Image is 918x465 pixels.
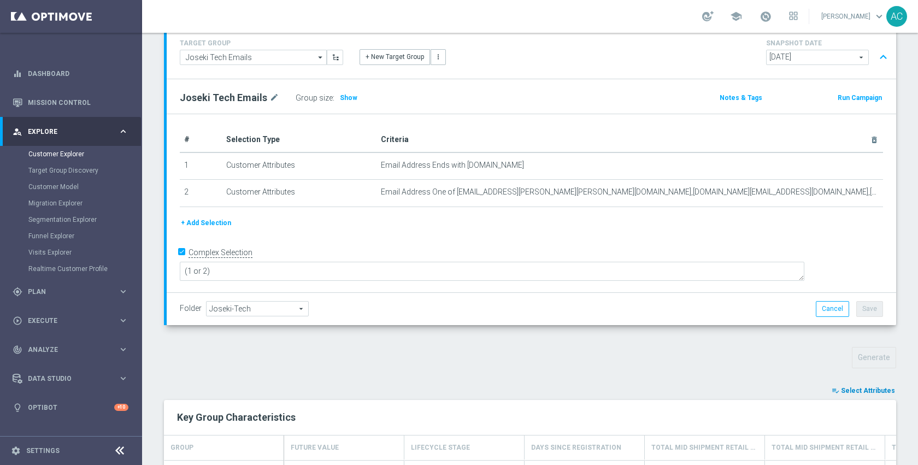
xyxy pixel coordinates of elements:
[381,187,879,197] span: Email Address One of [EMAIL_ADDRESS][PERSON_NAME][PERSON_NAME][DOMAIN_NAME],[DOMAIN_NAME][EMAIL_A...
[13,127,22,137] i: person_search
[333,93,334,103] label: :
[28,183,114,191] a: Customer Model
[651,438,758,457] h4: Total Mid Shipment Retail Transaction Amount, Last Month
[118,344,128,355] i: keyboard_arrow_right
[852,347,896,368] button: Generate
[28,264,114,273] a: Realtime Customer Profile
[12,345,129,354] button: track_changes Analyze keyboard_arrow_right
[772,438,878,457] h4: Total Mid Shipment Retail Transaction Amount
[12,69,129,78] div: equalizer Dashboard
[28,162,141,179] div: Target Group Discovery
[13,287,118,297] div: Plan
[431,49,446,64] button: more_vert
[315,50,326,64] i: arrow_drop_down
[118,373,128,384] i: keyboard_arrow_right
[26,448,60,454] a: Settings
[411,438,470,457] h4: Lifecycle Stage
[13,59,128,88] div: Dashboard
[180,217,232,229] button: + Add Selection
[28,317,118,324] span: Execute
[381,161,524,170] span: Email Address Ends with [DOMAIN_NAME]
[222,127,376,152] th: Selection Type
[13,345,118,355] div: Analyze
[180,50,327,65] input: Select Existing or Create New
[28,59,128,88] a: Dashboard
[28,289,118,295] span: Plan
[28,199,114,208] a: Migration Explorer
[820,8,886,25] a: [PERSON_NAME]keyboard_arrow_down
[269,91,279,104] i: mode_edit
[28,128,118,135] span: Explore
[875,47,891,68] button: expand_less
[13,69,22,79] i: equalizer
[28,150,114,158] a: Customer Explorer
[12,127,129,136] button: person_search Explore keyboard_arrow_right
[189,248,252,258] label: Complex Selection
[13,316,118,326] div: Execute
[291,438,339,457] h4: Future Value
[222,152,376,180] td: Customer Attributes
[28,244,141,261] div: Visits Explorer
[28,88,128,117] a: Mission Control
[12,316,129,325] button: play_circle_outline Execute keyboard_arrow_right
[381,135,409,144] span: Criteria
[28,215,114,224] a: Segmentation Explorer
[28,146,141,162] div: Customer Explorer
[12,287,129,296] button: gps_fixed Plan keyboard_arrow_right
[28,228,141,244] div: Funnel Explorer
[766,39,892,47] h4: SNAPSHOT DATE
[13,345,22,355] i: track_changes
[118,315,128,326] i: keyboard_arrow_right
[12,403,129,412] button: lightbulb Optibot +10
[870,136,879,144] i: delete_forever
[13,88,128,117] div: Mission Control
[28,346,118,353] span: Analyze
[28,393,114,422] a: Optibot
[12,98,129,107] button: Mission Control
[28,261,141,277] div: Realtime Customer Profile
[170,438,193,457] h4: GROUP
[13,127,118,137] div: Explore
[180,91,267,104] h2: Joseki Tech Emails
[296,93,333,103] label: Group size
[28,195,141,211] div: Migration Explorer
[180,304,202,313] label: Folder
[118,126,128,137] i: keyboard_arrow_right
[28,232,114,240] a: Funnel Explorer
[12,374,129,383] button: Data Studio keyboard_arrow_right
[873,10,885,22] span: keyboard_arrow_down
[730,10,742,22] span: school
[13,403,22,413] i: lightbulb
[180,37,883,68] div: TARGET GROUP arrow_drop_down + New Target Group more_vert SNAPSHOT DATE arrow_drop_down expand_less
[856,301,883,316] button: Save
[13,374,118,384] div: Data Studio
[360,49,430,64] button: + New Target Group
[831,385,896,397] button: playlist_add_check Select Attributes
[434,53,442,61] i: more_vert
[118,286,128,297] i: keyboard_arrow_right
[28,248,114,257] a: Visits Explorer
[13,393,128,422] div: Optibot
[13,316,22,326] i: play_circle_outline
[816,301,849,316] button: Cancel
[180,39,343,47] h4: TARGET GROUP
[832,387,839,395] i: playlist_add_check
[841,387,895,395] span: Select Attributes
[177,411,883,424] h2: Key Group Characteristics
[531,438,621,457] h4: Days Since Registration
[13,287,22,297] i: gps_fixed
[837,92,883,104] button: Run Campaign
[180,127,222,152] th: #
[180,180,222,207] td: 2
[719,92,763,104] button: Notes & Tags
[28,166,114,175] a: Target Group Discovery
[28,375,118,382] span: Data Studio
[28,179,141,195] div: Customer Model
[11,446,21,456] i: settings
